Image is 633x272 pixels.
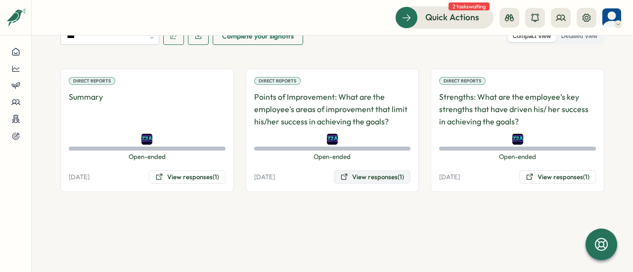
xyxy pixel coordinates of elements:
p: Summary [69,91,226,127]
p: Strengths: What are the employee’s key strengths that have driven his/ her success in achieving t... [439,91,596,127]
span: 2 tasks waiting [449,2,490,10]
span: Open-ended [439,153,596,161]
img: Dan Shabtay [327,134,338,145]
img: Dan Shabtay [141,134,152,145]
button: View responses(1) [334,170,410,184]
button: View responses(1) [519,170,596,184]
button: Quick Actions [395,6,494,28]
p: Points of Improvement: What are the employee's areas of improvement that limit his/her success in... [254,91,411,127]
button: Complete your signoffs [213,27,303,45]
p: [DATE] [254,173,275,182]
div: Direct Reports [439,77,486,85]
div: Direct Reports [69,77,115,85]
p: [DATE] [439,173,460,182]
img: Dan Shabtay [512,134,523,145]
img: Hanny Nachshon [602,8,621,27]
div: Direct Reports [254,77,301,85]
span: Open-ended [254,153,411,161]
span: Complete your signoffs [222,28,294,44]
span: Open-ended [69,153,226,161]
p: [DATE] [69,173,90,182]
button: View responses(1) [149,170,226,184]
label: Detailed View [556,30,602,42]
span: Quick Actions [425,11,479,24]
label: Compact View [508,30,556,42]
